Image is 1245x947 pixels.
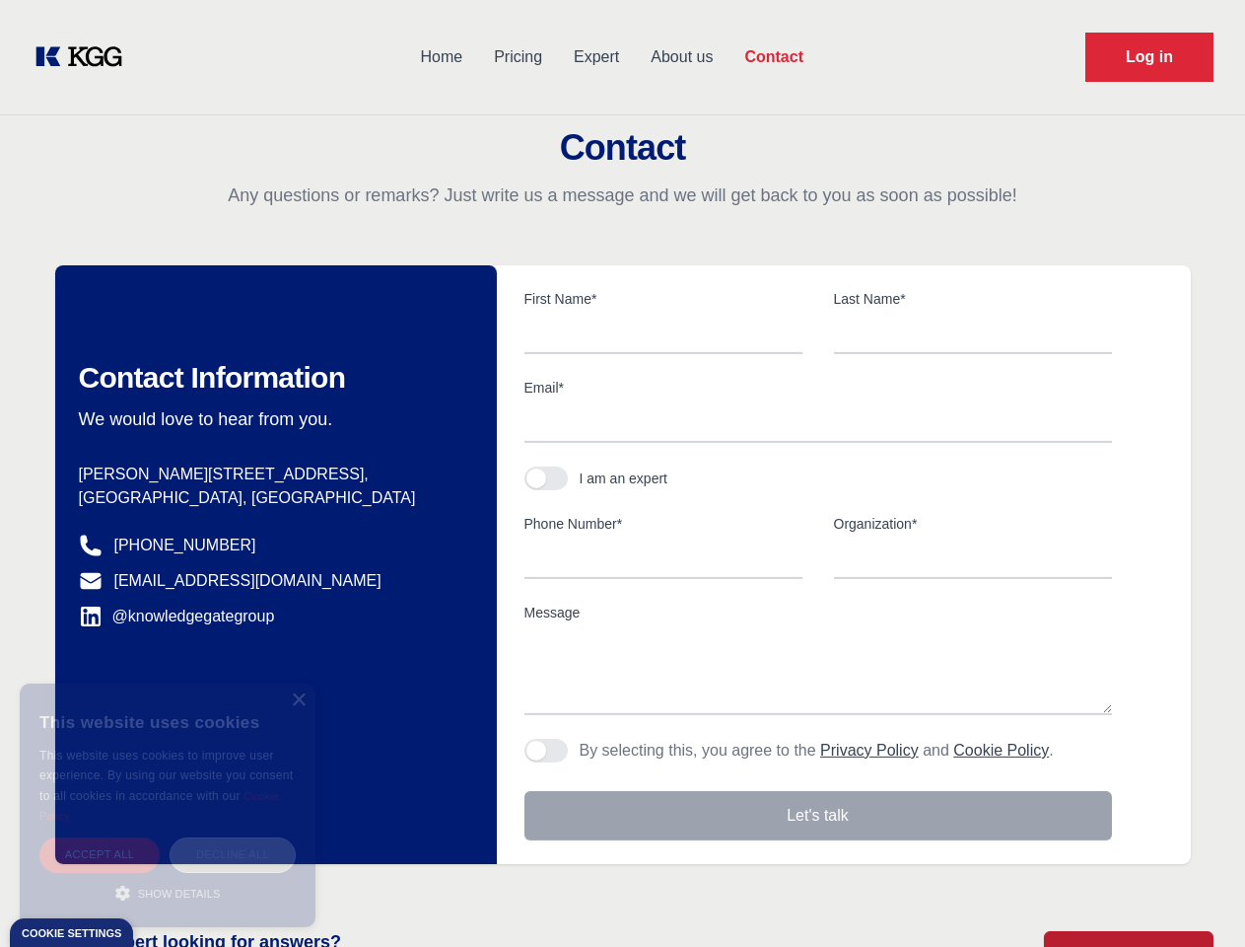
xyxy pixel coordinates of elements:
[39,838,160,872] div: Accept all
[79,407,465,431] p: We would love to hear from you.
[524,378,1112,398] label: Email*
[114,569,381,593] a: [EMAIL_ADDRESS][DOMAIN_NAME]
[1085,33,1213,82] a: Request Demo
[404,32,478,83] a: Home
[79,605,275,628] a: @knowledgegategroup
[524,514,802,534] label: Phone Number*
[138,888,221,900] span: Show details
[580,469,668,488] div: I am an expert
[39,749,293,803] span: This website uses cookies to improve user experience. By using our website you consent to all coo...
[39,790,280,822] a: Cookie Policy
[114,534,256,557] a: [PHONE_NUMBER]
[834,514,1112,534] label: Organization*
[834,289,1112,309] label: Last Name*
[524,603,1112,622] label: Message
[170,838,296,872] div: Decline all
[635,32,728,83] a: About us
[39,883,296,903] div: Show details
[39,698,296,746] div: This website uses cookies
[291,693,306,708] div: Close
[1146,852,1245,947] iframe: Chat Widget
[558,32,635,83] a: Expert
[79,360,465,396] h2: Contact Information
[24,183,1221,207] p: Any questions or remarks? Just write us a message and we will get back to you as soon as possible!
[953,742,1049,759] a: Cookie Policy
[24,128,1221,168] h2: Contact
[580,739,1054,763] p: By selecting this, you agree to the and .
[32,41,138,73] a: KOL Knowledge Platform: Talk to Key External Experts (KEE)
[820,742,919,759] a: Privacy Policy
[524,791,1112,840] button: Let's talk
[79,463,465,486] p: [PERSON_NAME][STREET_ADDRESS],
[79,486,465,510] p: [GEOGRAPHIC_DATA], [GEOGRAPHIC_DATA]
[728,32,819,83] a: Contact
[478,32,558,83] a: Pricing
[524,289,802,309] label: First Name*
[22,928,121,939] div: Cookie settings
